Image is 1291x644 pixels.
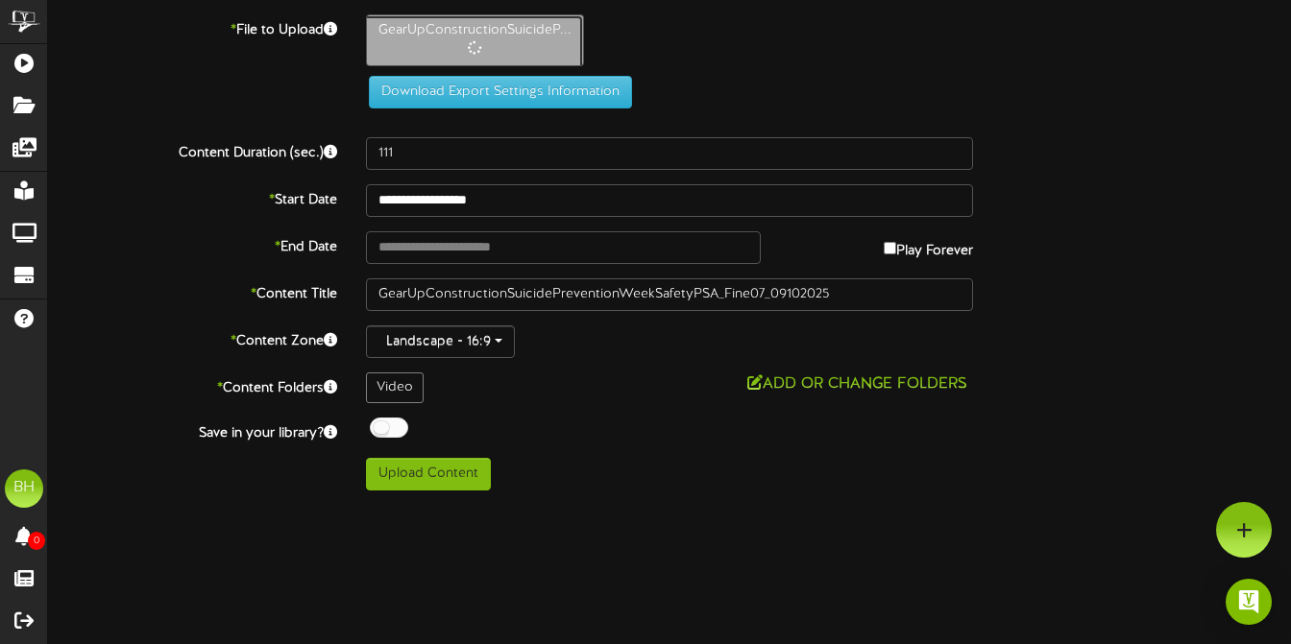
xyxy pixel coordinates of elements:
[34,325,352,351] label: Content Zone
[884,242,896,254] input: Play Forever
[369,76,632,108] button: Download Export Settings Information
[366,458,491,490] button: Upload Content
[34,184,352,210] label: Start Date
[34,278,352,304] label: Content Title
[366,372,424,403] div: Video
[34,372,352,398] label: Content Folders
[742,372,973,396] button: Add or Change Folders
[366,278,973,311] input: Title of this Content
[884,231,973,261] label: Play Forever
[34,14,352,40] label: File to Upload
[366,325,515,358] button: Landscape - 16:9
[359,84,632,99] a: Download Export Settings Information
[5,469,43,508] div: BH
[28,532,45,550] span: 0
[34,417,352,443] label: Save in your library?
[1226,579,1272,625] div: Open Intercom Messenger
[34,137,352,163] label: Content Duration (sec.)
[34,231,352,257] label: End Date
